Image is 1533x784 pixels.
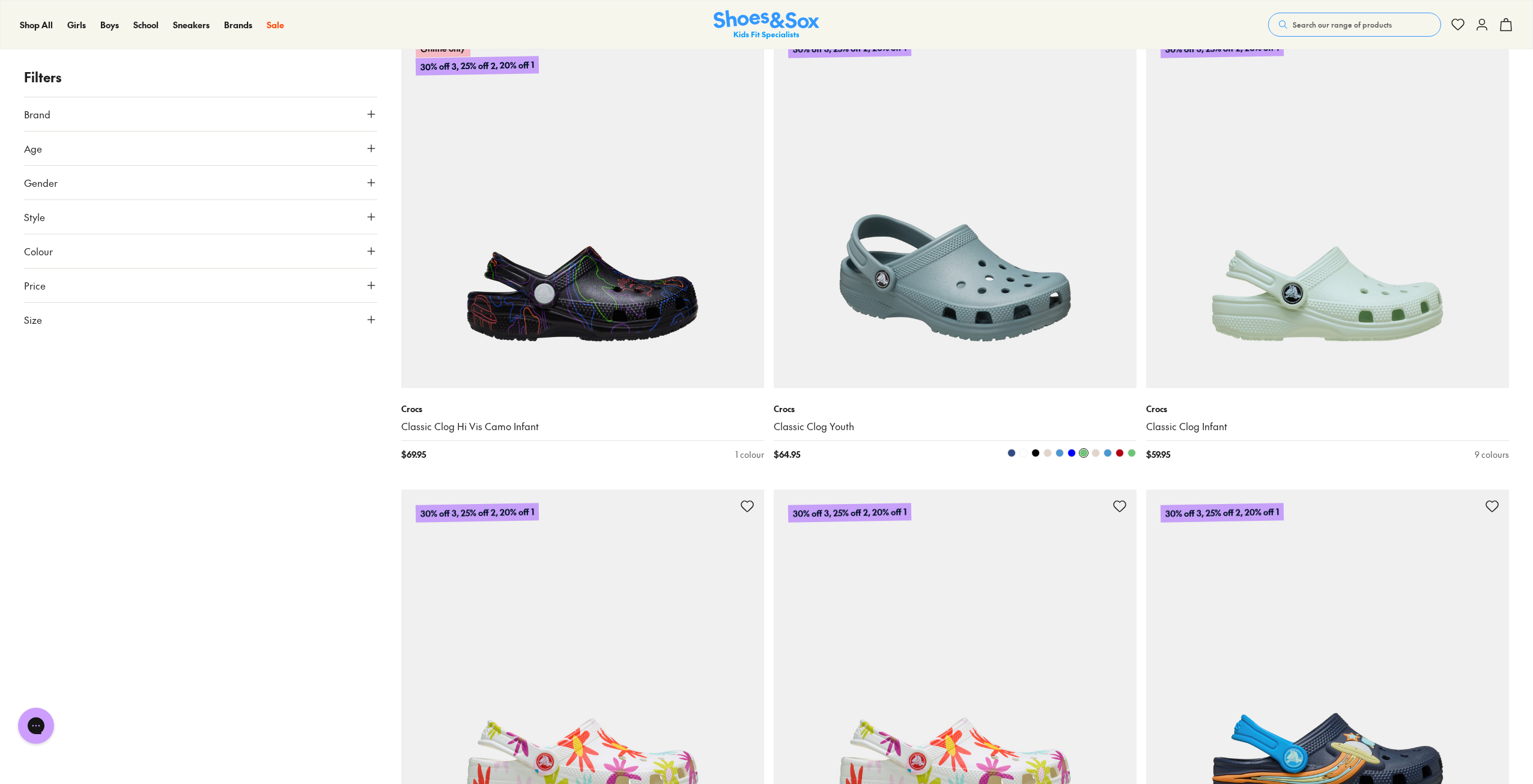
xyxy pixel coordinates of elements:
a: Boys [100,19,119,31]
a: Shop All [20,19,53,31]
a: Classic Clog Youth [774,420,1137,433]
span: $ 59.95 [1146,448,1170,461]
p: 30% off 3, 25% off 2, 20% off 1 [1161,503,1284,523]
span: Search our range of products [1293,19,1392,30]
span: Price [24,278,46,293]
iframe: Gorgias live chat messenger [12,703,60,748]
button: Style [24,200,377,234]
span: Gender [24,175,58,190]
a: Girls [67,19,86,31]
button: Price [24,269,377,302]
p: Crocs [401,403,764,415]
button: Brand [24,97,377,131]
span: Brand [24,107,50,121]
p: 30% off 3, 25% off 2, 20% off 1 [416,56,539,76]
p: 30% off 3, 25% off 2, 20% off 1 [416,503,539,523]
a: 30% off 3, 25% off 2, 20% off 1 [1146,25,1509,388]
a: 30% off 3, 25% off 2, 20% off 1 [774,25,1137,388]
p: Filters [24,67,377,87]
span: Boys [100,19,119,31]
div: 1 colour [735,448,764,461]
span: Style [24,210,45,224]
span: Age [24,141,42,156]
button: Age [24,132,377,165]
button: Search our range of products [1268,13,1441,37]
span: $ 69.95 [401,448,426,461]
button: Colour [24,234,377,268]
span: Girls [67,19,86,31]
button: Gender [24,166,377,199]
p: 30% off 3, 25% off 2, 20% off 1 [1161,38,1284,58]
span: Size [24,312,42,327]
span: Sneakers [173,19,210,31]
p: 30% off 3, 25% off 2, 20% off 1 [788,502,912,523]
a: Online only30% off 3, 25% off 2, 20% off 1 [401,25,764,388]
a: School [133,19,159,31]
img: SNS_Logo_Responsive.svg [714,10,819,40]
p: Crocs [1146,403,1509,415]
span: Brands [224,19,252,31]
div: 9 colours [1475,448,1509,461]
span: $ 64.95 [774,448,800,461]
span: Colour [24,244,53,258]
a: Classic Clog Hi Vis Camo Infant [401,420,764,433]
a: Shoes & Sox [714,10,819,40]
p: Crocs [774,403,1137,415]
span: School [133,19,159,31]
span: Shop All [20,19,53,31]
a: Sneakers [173,19,210,31]
a: Sale [267,19,284,31]
a: Brands [224,19,252,31]
span: Sale [267,19,284,31]
p: Online only [416,39,470,58]
a: Classic Clog Infant [1146,420,1509,433]
button: Size [24,303,377,336]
